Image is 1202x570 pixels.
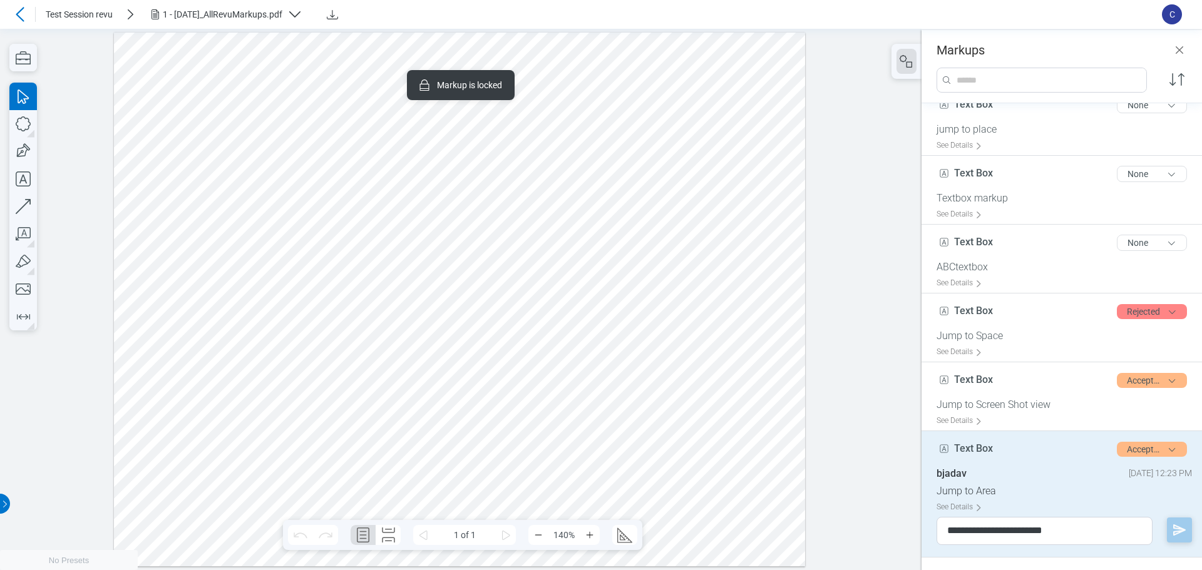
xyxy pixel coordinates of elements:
span: Text Box [954,98,993,110]
span: Text Box [954,305,993,317]
span: Text Box [954,167,993,179]
span: C [1162,4,1182,24]
button: None [1117,97,1187,113]
div: Markup is locked [417,78,502,93]
span: Text Box [954,442,993,454]
div: [DATE] 12:23 PM [1129,468,1192,479]
div: 1 - [DATE]_AllRevuMarkups.pdf [163,8,282,21]
button: Close [1172,43,1187,58]
div: bjadav [937,467,967,480]
button: Zoom Out [528,525,548,545]
button: Rejected [1117,304,1187,319]
div: See Details [937,205,987,224]
div: ABCtextbox [937,261,1197,273]
button: Undo [288,525,313,545]
button: Continuous Page Layout [376,525,401,545]
div: Jump to Area [937,485,1192,497]
button: Accepted [1117,373,1187,388]
button: Single Page Layout [351,525,376,545]
div: See Details [937,273,987,293]
button: Zoom In [580,525,600,545]
div: jump to place [937,123,1197,136]
h3: Markups [937,43,985,58]
div: Jump to Screen Shot view [937,399,1197,411]
button: None [1117,235,1187,251]
button: View Scale [612,525,637,545]
div: See Details [937,136,987,155]
span: Text Box [954,374,993,385]
span: Test Session revu [46,8,113,21]
span: Text Box [954,236,993,248]
button: Download [322,4,342,24]
div: Textbox markup [937,192,1197,205]
div: Jump to Space [937,330,1197,342]
button: Redo [313,525,338,545]
span: 140% [548,525,580,545]
div: See Details [937,497,987,517]
button: 1 - [DATE]_AllRevuMarkups.pdf [148,4,312,24]
button: Accepted [1117,442,1187,457]
span: 1 of 1 [433,525,496,545]
button: None [1117,166,1187,182]
div: See Details [937,342,987,362]
div: See Details [937,411,987,430]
